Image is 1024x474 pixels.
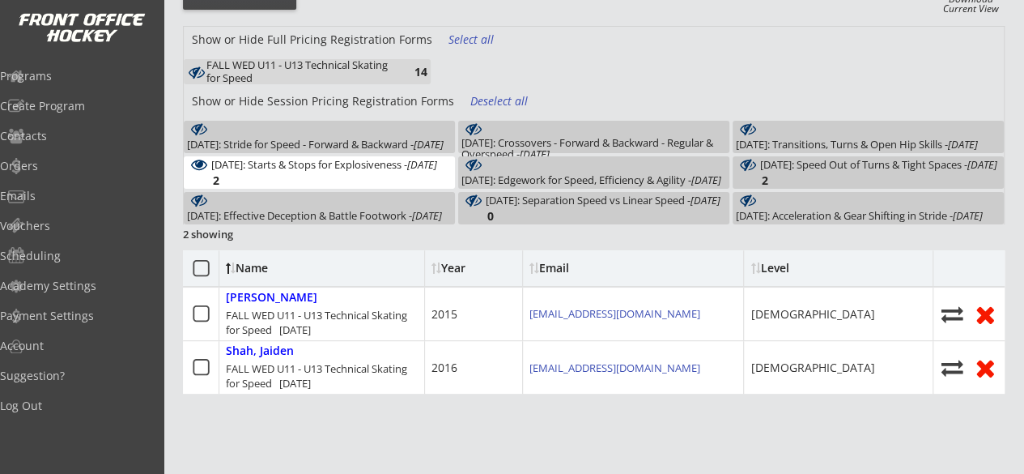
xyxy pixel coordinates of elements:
div: Show or Hide Session Pricing Registration Forms [184,93,462,109]
em: [DATE] [691,173,721,187]
div: [DATE]: Acceleration & Gear Shifting in Stride - [736,210,983,221]
div: [DATE]: Stride for Speed - Forward & Backward - [187,139,444,150]
div: November 12: Edgework for Speed, Efficiency & Agility [461,173,721,188]
div: December 3: Effective Deception & Battle Footwork [187,208,442,224]
em: [DATE] [412,208,442,223]
button: Move player [940,303,964,325]
div: 2 showing [183,227,300,241]
div: [DATE]: Transitions, Turns & Open Hip Skills - [736,139,978,150]
div: 14 [395,66,427,78]
button: Remove from roster (no refund) [972,301,998,327]
div: Show or Hide Full Pricing Registration Forms [184,32,440,48]
div: [PERSON_NAME] [226,291,317,305]
div: Deselect all [470,93,530,109]
div: FALL WED U11 - U13 Technical Skating for Speed [DATE] [226,308,418,337]
div: Level [750,263,896,274]
div: Email [529,263,675,274]
button: Remove from roster (no refund) [972,355,998,380]
div: October 29: Transitions, Turns & Open Hip Skills [736,137,978,152]
div: [DEMOGRAPHIC_DATA] [750,360,874,376]
div: [DATE]: Starts & Stops for Explosiveness - [211,159,437,170]
em: [DATE] [520,147,550,161]
div: 2015 [431,306,457,322]
div: FALL WED U11 - U13 Technical Skating for Speed [DATE] [226,361,418,391]
div: FALL WED U11 - U13 Technical Skating for Speed [206,59,395,84]
div: Select all [448,32,508,48]
div: [DATE]: Effective Deception & Battle Footwork - [187,210,442,221]
div: [DATE]: Crossovers - Forward & Backward - Regular & Overspeed - [461,137,726,160]
em: [DATE] [953,208,983,223]
div: December 10: Separation Speed vs Linear Speed [486,193,720,208]
div: 1 [461,190,494,202]
div: 1 [187,154,219,166]
div: 0 [461,210,494,222]
em: [DATE] [967,157,997,172]
div: [DATE]: Separation Speed vs Linear Speed - [486,194,720,206]
div: [DATE]: Edgework for Speed, Efficiency & Agility - [461,174,721,186]
div: October 22: Crossovers - Forward & Backward - Regular & Overspeed [461,137,726,160]
img: FOH%20White%20Logo%20Transparent.png [18,13,146,43]
div: October 15: Stride for Speed - Forward & Backward [187,137,444,152]
div: November 19: Speed Out of Turns & Tight Spaces [760,157,997,173]
a: [EMAIL_ADDRESS][DOMAIN_NAME] [529,306,700,321]
em: [DATE] [407,157,437,172]
div: 2 [187,174,219,186]
div: [DATE]: Speed Out of Turns & Tight Spaces - [760,159,997,170]
em: [DATE] [690,193,720,207]
div: 2 [736,154,768,166]
div: Name [226,263,358,274]
em: [DATE] [414,137,444,152]
div: November 5: Starts & Stops for Explosiveness [211,157,437,173]
div: Shah, Jaiden [226,344,294,358]
a: [EMAIL_ADDRESS][DOMAIN_NAME] [529,361,700,375]
div: 2 [736,174,768,186]
div: Year [431,263,516,274]
div: [DEMOGRAPHIC_DATA] [750,306,874,322]
div: December 17: Acceleration & Gear Shifting in Stride [736,208,983,224]
div: 2016 [431,360,457,376]
em: [DATE] [948,137,978,152]
button: Move player [940,357,964,378]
